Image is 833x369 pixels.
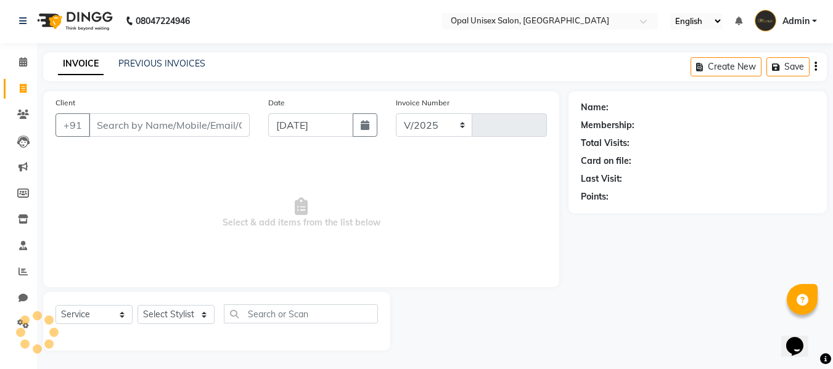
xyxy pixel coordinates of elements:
[118,58,205,69] a: PREVIOUS INVOICES
[55,97,75,108] label: Client
[224,304,378,323] input: Search or Scan
[781,320,821,357] iframe: chat widget
[581,137,630,150] div: Total Visits:
[31,4,116,38] img: logo
[691,57,761,76] button: Create New
[766,57,810,76] button: Save
[581,172,622,185] div: Last Visit:
[581,190,609,203] div: Points:
[268,97,285,108] label: Date
[55,152,547,275] span: Select & add items from the list below
[581,101,609,114] div: Name:
[755,10,776,31] img: Admin
[89,113,250,137] input: Search by Name/Mobile/Email/Code
[58,53,104,75] a: INVOICE
[136,4,190,38] b: 08047224946
[581,119,634,132] div: Membership:
[782,15,810,28] span: Admin
[581,155,631,168] div: Card on file:
[55,113,90,137] button: +91
[396,97,449,108] label: Invoice Number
